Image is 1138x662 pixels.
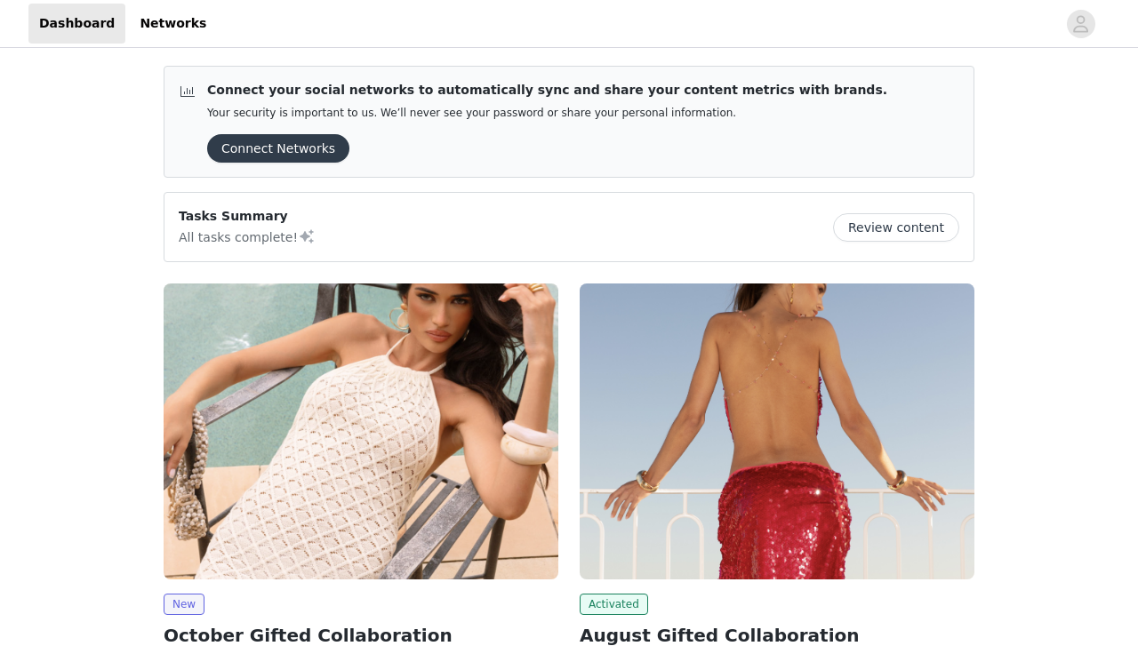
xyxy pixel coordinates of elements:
[207,81,887,100] p: Connect your social networks to automatically sync and share your content metrics with brands.
[164,622,558,649] h2: October Gifted Collaboration
[164,283,558,579] img: Peppermayo EU
[580,622,974,649] h2: August Gifted Collaboration
[1072,10,1089,38] div: avatar
[207,134,349,163] button: Connect Networks
[164,594,204,615] span: New
[580,594,648,615] span: Activated
[207,107,887,120] p: Your security is important to us. We’ll never see your password or share your personal information.
[580,283,974,579] img: Peppermayo EU
[179,207,316,226] p: Tasks Summary
[179,226,316,247] p: All tasks complete!
[129,4,217,44] a: Networks
[833,213,959,242] button: Review content
[28,4,125,44] a: Dashboard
